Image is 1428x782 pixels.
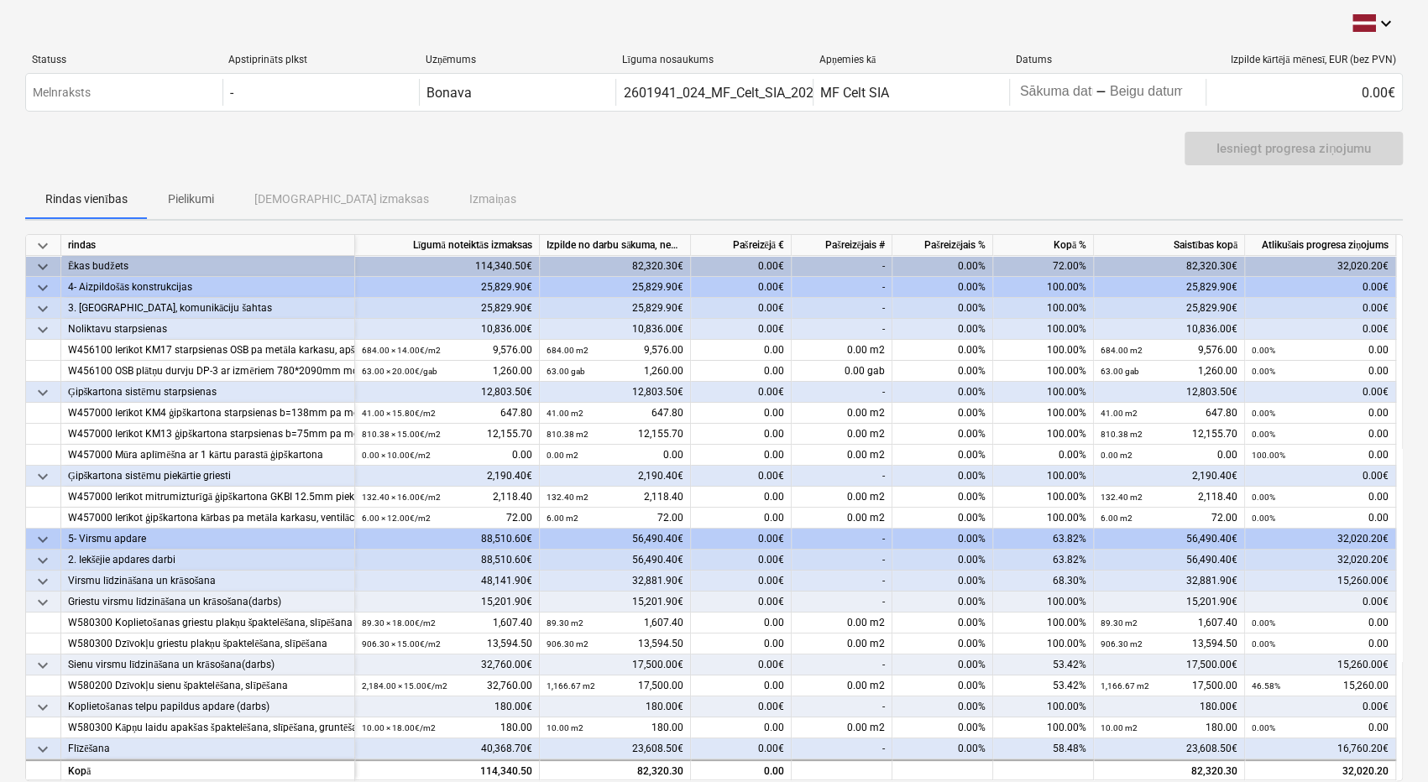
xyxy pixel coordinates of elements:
div: 0.00 [691,340,792,361]
small: 6.00 × 12.00€ / m2 [362,514,431,523]
div: - [792,738,892,759]
div: 17,500.00€ [1094,654,1245,675]
div: 0.00% [892,277,993,298]
div: 12,803.50€ [1094,382,1245,403]
div: 12,155.70 [362,424,532,445]
div: 25,829.90€ [355,277,540,298]
div: 0.00% [892,654,993,675]
div: 15,260.00€ [1245,571,1396,592]
div: 0.00% [892,675,993,696]
div: 100.00% [993,466,1094,487]
div: 180.00€ [540,696,691,717]
small: 2,184.00 × 15.00€ / m2 [362,681,447,691]
small: 0.00% [1252,409,1275,418]
div: 63.82% [993,529,1094,550]
div: W457000 Ierīkot mitrumizturīgā ģipškartona GKBI 12.5mm piekārtos griestus pa metāla profilu un st... [68,487,348,508]
div: 23,608.50€ [1094,738,1245,759]
span: keyboard_arrow_down [33,550,53,571]
div: 0.00€ [1245,298,1396,319]
div: 180.00 [1101,717,1237,738]
div: 4- Aizpildošās konstrukcijas [68,277,348,298]
div: 0.00% [892,717,993,738]
div: - [792,277,892,298]
div: 0.00 m2 [792,613,892,633]
div: 2,118.40 [362,487,532,508]
div: 0.00€ [1245,319,1396,340]
div: 12,803.50€ [355,382,540,403]
small: 132.40 × 16.00€ / m2 [362,493,441,502]
div: 1,607.40 [362,613,532,633]
div: 0.00 [1252,424,1389,445]
div: W456100 Ierīkot KM17 starpsienas OSB pa metāla karkasu, apšūtas abpusēji ar 1 kārtu antiseptizētu... [68,340,348,361]
div: 0.00% [892,738,993,759]
small: 46.58% [1252,681,1280,691]
div: W580300 Koplietošanas griestu plakņu špaktelēšana, slīpēšana [68,613,348,633]
small: 684.00 m2 [1101,346,1143,355]
div: 0.00 [691,508,792,529]
div: Sienu virsmu līdzināšana un krāsošana(darbs) [68,654,348,675]
small: 906.30 × 15.00€ / m2 [362,639,441,649]
div: 0.00€ [1245,592,1396,613]
div: 63.82% [993,550,1094,571]
div: Izpilde kārtējā mēnesī, EUR (bez PVN) [1213,54,1396,66]
i: keyboard_arrow_down [1376,13,1396,34]
div: 2. Iekšējie apdares darbi [68,550,348,571]
div: 180.00 [547,717,683,738]
div: - [792,466,892,487]
div: 0.00€ [691,298,792,319]
div: W580200 Dzīvokļu sienu špaktelēšana, slīpēšana [68,675,348,696]
span: keyboard_arrow_down [33,320,53,340]
div: 0.00% [993,445,1094,466]
div: 1,260.00 [1101,361,1237,382]
small: 0.00% [1252,639,1275,649]
div: Līgumā noteiktās izmaksas [355,235,540,256]
div: 23,608.50€ [540,738,691,759]
div: 25,829.90€ [1094,298,1245,319]
div: Apstiprināts plkst [228,54,411,66]
div: 100.00% [993,487,1094,508]
div: W580300 Kāpņu laidu apakšas špaktelēšana, slīpēšana, gruntēšana, krāsošana 2 kārtās no sastatnēm [68,717,348,738]
small: 0.00% [1252,367,1275,376]
div: 82,320.30 [1094,759,1245,780]
div: 0.00€ [691,592,792,613]
div: 58.48% [993,738,1094,759]
div: 647.80 [362,403,532,424]
div: 180.00€ [1094,696,1245,717]
div: W580300 Dzīvokļu griestu plakņu špaktelēšana, slīpēšana [68,633,348,654]
div: 5- Virsmu apdare [68,529,348,550]
div: 13,594.50 [1101,633,1237,654]
div: 100.00% [993,717,1094,738]
div: 3. [GEOGRAPHIC_DATA], komunikāciju šahtas [68,298,348,319]
div: 0.00€ [691,738,792,759]
div: 647.80 [1101,403,1237,424]
div: - [792,529,892,550]
div: 0.00% [892,466,993,487]
div: 0.00 [1252,613,1389,633]
div: 0.00% [892,298,993,319]
div: Izpilde no darbu sākuma, neskaitot kārtējā mēneša izpildi [540,235,691,256]
span: keyboard_arrow_down [33,278,53,298]
div: 0.00€ [691,529,792,550]
div: 1,607.40 [547,613,683,633]
div: Ģipškartona sistēmu piekārtie griesti [68,466,348,487]
div: 2,190.40€ [355,466,540,487]
small: 41.00 m2 [547,409,583,418]
div: 0.00% [892,571,993,592]
div: 0.00 m2 [792,717,892,738]
small: 1,166.67 m2 [1101,681,1149,691]
div: Atlikušais progresa ziņojums [1245,235,1396,256]
div: W457000 Mūra aplīmēšna ar 1 kārtu parastā ģipškartona [68,445,348,466]
span: keyboard_arrow_down [33,257,53,277]
div: 1,260.00 [547,361,683,382]
div: 100.00% [993,424,1094,445]
small: 132.40 m2 [547,493,588,502]
div: Koplietošanas telpu papildus apdare (darbs) [68,696,348,717]
div: 68.30% [993,571,1094,592]
div: 0.00% [892,508,993,529]
p: Melnraksts [33,84,91,102]
small: 89.30 × 18.00€ / m2 [362,618,436,628]
div: 32,881.90€ [540,571,691,592]
div: 0.00 [1101,445,1237,466]
div: Datums [1016,54,1199,65]
div: Virsmu līdzināšana un krāsošana [68,571,348,592]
